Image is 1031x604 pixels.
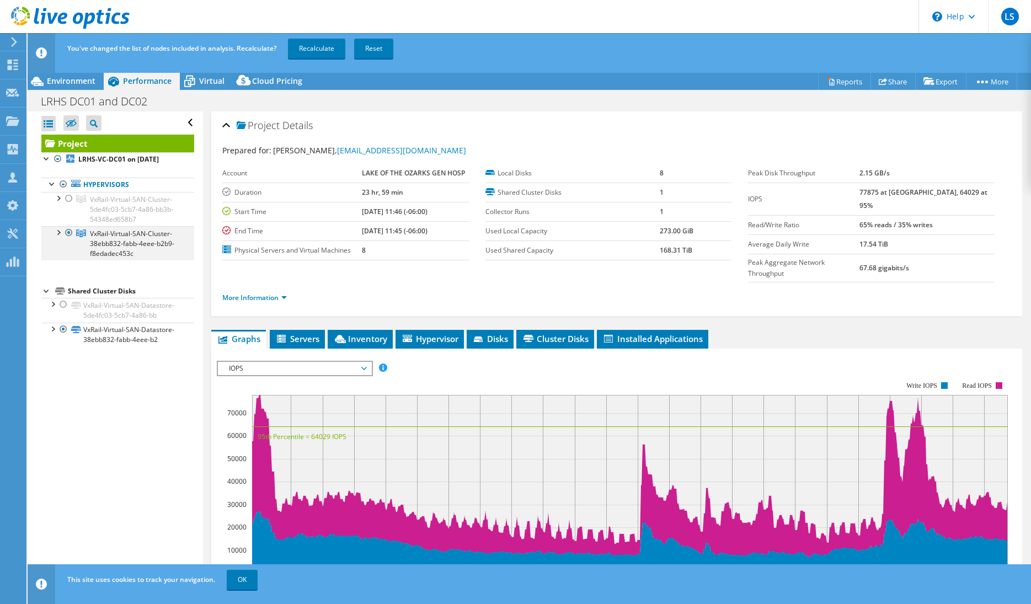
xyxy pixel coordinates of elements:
[227,500,247,509] text: 30000
[966,73,1017,90] a: More
[222,226,361,237] label: End Time
[401,333,458,344] span: Hypervisor
[252,76,302,86] span: Cloud Pricing
[859,220,933,229] b: 65% reads / 35% writes
[748,194,859,205] label: IOPS
[522,333,589,344] span: Cluster Disks
[354,39,393,58] a: Reset
[915,73,966,90] a: Export
[41,323,194,347] a: VxRail-Virtual-SAN-Datastore-38ebb832-fabb-4eee-b2
[222,293,287,302] a: More Information
[485,168,660,179] label: Local Disks
[223,362,365,375] span: IOPS
[362,207,428,216] b: [DATE] 11:46 (-06:00)
[906,382,937,389] text: Write IOPS
[67,575,215,584] span: This site uses cookies to track your navigation.
[227,408,247,418] text: 70000
[41,135,194,152] a: Project
[41,152,194,167] a: LRHS-VC-DC01 on [DATE]
[227,431,247,440] text: 60000
[602,333,703,344] span: Installed Applications
[748,168,859,179] label: Peak Disk Throughput
[748,257,859,279] label: Peak Aggregate Network Throughput
[748,220,859,231] label: Read/Write Ratio
[1001,8,1019,25] span: LS
[41,192,194,226] a: VxRail-Virtual-SAN-Cluster-5de4fc03-5cb7-4a86-bb3b-54348ed658b7
[237,120,280,131] span: Project
[333,333,387,344] span: Inventory
[288,39,345,58] a: Recalculate
[227,477,247,486] text: 40000
[859,239,888,249] b: 17.54 TiB
[222,145,271,156] label: Prepared for:
[660,168,664,178] b: 8
[870,73,916,90] a: Share
[485,206,660,217] label: Collector Runs
[275,333,319,344] span: Servers
[472,333,508,344] span: Disks
[660,226,693,236] b: 273.00 GiB
[282,119,313,132] span: Details
[222,245,361,256] label: Physical Servers and Virtual Machines
[660,188,664,197] b: 1
[485,245,660,256] label: Used Shared Capacity
[485,187,660,198] label: Shared Cluster Disks
[36,95,164,108] h1: LRHS DC01 and DC02
[362,245,366,255] b: 8
[818,73,871,90] a: Reports
[337,145,466,156] a: [EMAIL_ADDRESS][DOMAIN_NAME]
[932,12,942,22] svg: \n
[227,570,258,590] a: OK
[227,454,247,463] text: 50000
[660,245,692,255] b: 168.31 TiB
[273,145,466,156] span: [PERSON_NAME],
[227,546,247,555] text: 10000
[362,226,428,236] b: [DATE] 11:45 (-06:00)
[47,76,95,86] span: Environment
[68,285,194,298] div: Shared Cluster Disks
[748,239,859,250] label: Average Daily Write
[222,187,361,198] label: Duration
[963,382,992,389] text: Read IOPS
[859,188,987,210] b: 77875 at [GEOGRAPHIC_DATA], 64029 at 95%
[90,229,174,258] span: VxRail-Virtual-SAN-Cluster-38ebb832-fabb-4eee-b2b9-f8edadec453c
[660,207,664,216] b: 1
[222,206,361,217] label: Start Time
[362,188,403,197] b: 23 hr, 59 min
[67,44,276,53] span: You've changed the list of nodes included in analysis. Recalculate?
[123,76,172,86] span: Performance
[222,168,361,179] label: Account
[41,226,194,260] a: VxRail-Virtual-SAN-Cluster-38ebb832-fabb-4eee-b2b9-f8edadec453c
[90,195,173,224] span: VxRail-Virtual-SAN-Cluster-5de4fc03-5cb7-4a86-bb3b-54348ed658b7
[227,522,247,532] text: 20000
[485,226,660,237] label: Used Local Capacity
[362,168,465,178] b: LAKE OF THE OZARKS GEN HOSP
[199,76,225,86] span: Virtual
[78,154,159,164] b: LRHS-VC-DC01 on [DATE]
[41,298,194,322] a: VxRail-Virtual-SAN-Datastore-5de4fc03-5cb7-4a86-bb
[41,178,194,192] a: Hypervisors
[217,333,260,344] span: Graphs
[859,263,909,272] b: 67.68 gigabits/s
[258,432,346,441] text: 95th Percentile = 64029 IOPS
[859,168,890,178] b: 2.15 GB/s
